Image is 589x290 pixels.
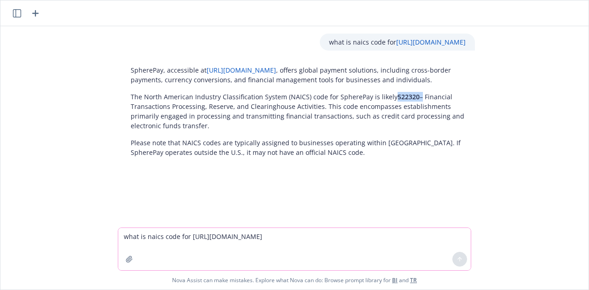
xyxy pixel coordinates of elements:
a: TR [410,276,417,284]
p: The North American Industry Classification System (NAICS) code for SpherePay is likely – Financia... [131,92,466,131]
a: [URL][DOMAIN_NAME] [207,66,276,74]
p: Please note that NAICS codes are typically assigned to businesses operating within [GEOGRAPHIC_DA... [131,138,466,157]
span: 522320 [398,92,420,101]
a: BI [392,276,398,284]
a: [URL][DOMAIN_NAME] [396,38,466,46]
p: SpherePay, accessible at , offers global payment solutions, including cross-border payments, curr... [131,65,466,85]
p: what is naics code for [329,37,466,47]
span: Nova Assist can make mistakes. Explore what Nova can do: Browse prompt library for and [172,271,417,290]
